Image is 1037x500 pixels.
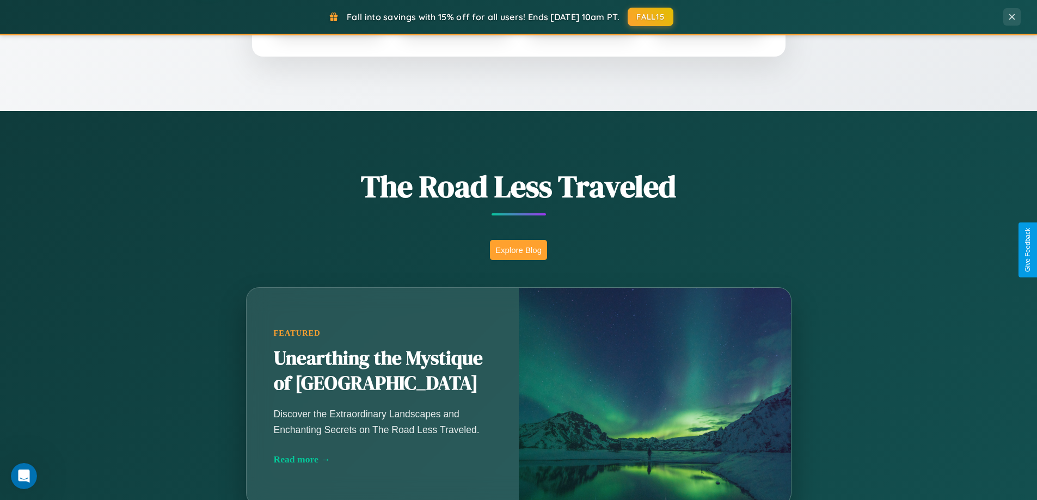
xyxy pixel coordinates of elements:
iframe: Intercom live chat [11,463,37,489]
button: FALL15 [628,8,673,26]
div: Give Feedback [1024,228,1032,272]
button: Explore Blog [490,240,547,260]
h2: Unearthing the Mystique of [GEOGRAPHIC_DATA] [274,346,492,396]
div: Featured [274,329,492,338]
h1: The Road Less Traveled [192,165,845,207]
div: Read more → [274,454,492,465]
span: Fall into savings with 15% off for all users! Ends [DATE] 10am PT. [347,11,619,22]
p: Discover the Extraordinary Landscapes and Enchanting Secrets on The Road Less Traveled. [274,406,492,437]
